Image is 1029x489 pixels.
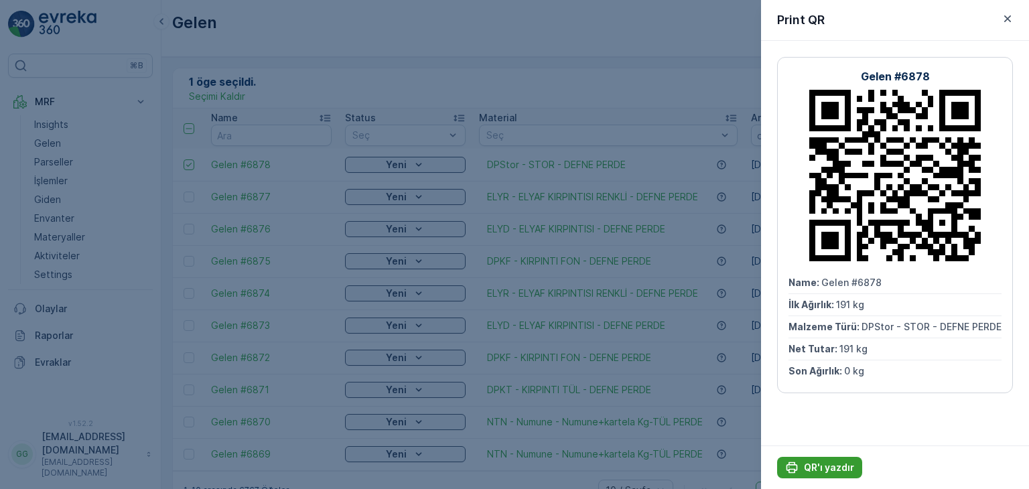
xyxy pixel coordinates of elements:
p: QR'ı yazdır [804,461,854,474]
p: Gelen #6878 [861,68,930,84]
span: DPStor - STOR - DEFNE PERDE [862,321,1002,332]
span: Son Ağırlık : [788,365,844,376]
p: Print QR [777,11,825,29]
button: QR'ı yazdır [777,457,862,478]
span: Malzeme Türü : [788,321,862,332]
span: İlk Ağırlık : [788,299,836,310]
span: Net Tutar : [788,343,839,354]
span: 191 kg [839,343,868,354]
span: 0 kg [844,365,864,376]
span: 191 kg [836,299,864,310]
span: Gelen #6878 [821,277,882,288]
span: Name : [788,277,821,288]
